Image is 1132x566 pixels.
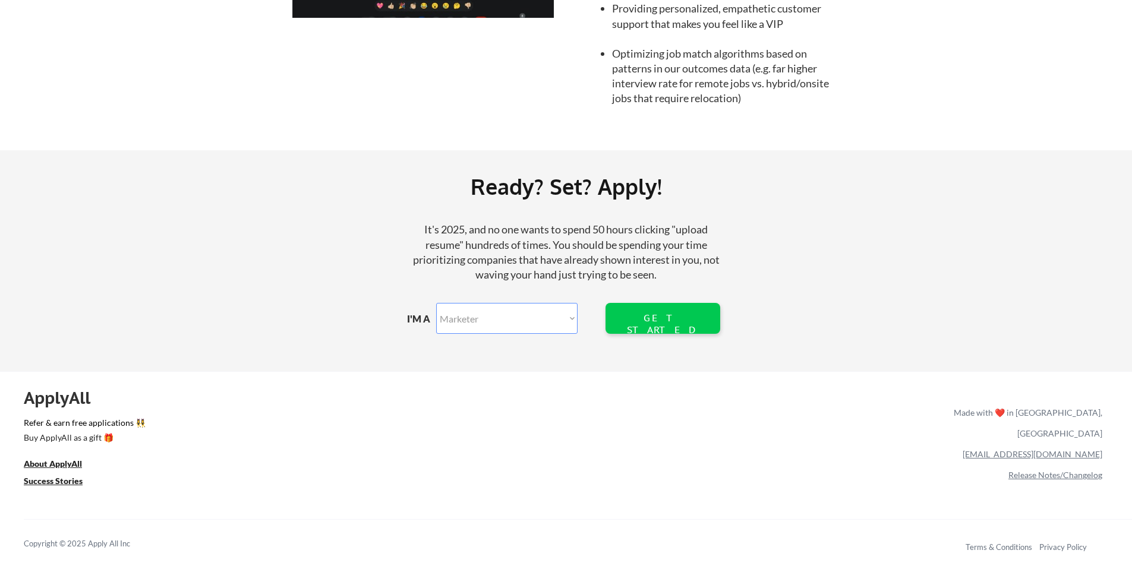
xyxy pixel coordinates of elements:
[963,449,1102,459] a: [EMAIL_ADDRESS][DOMAIN_NAME]
[949,402,1102,444] div: Made with ❤️ in [GEOGRAPHIC_DATA], [GEOGRAPHIC_DATA]
[24,459,82,469] u: About ApplyAll
[24,476,83,486] u: Success Stories
[24,388,104,408] div: ApplyAll
[966,542,1032,552] a: Terms & Conditions
[24,431,143,446] a: Buy ApplyAll as a gift 🎁
[24,538,160,550] div: Copyright © 2025 Apply All Inc
[612,1,842,31] li: Providing personalized, empathetic customer support that makes you feel like a VIP
[166,169,966,204] div: Ready? Set? Apply!
[1039,542,1087,552] a: Privacy Policy
[1008,470,1102,480] a: Release Notes/Changelog
[24,434,143,442] div: Buy ApplyAll as a gift 🎁
[612,46,842,106] li: Optimizing job match algorithms based on patterns in our outcomes data (e.g. far higher interview...
[407,312,439,325] div: I'M A
[625,312,701,335] div: GET STARTED
[408,222,725,282] div: It's 2025, and no one wants to spend 50 hours clicking "upload resume" hundreds of times. You sho...
[24,457,99,472] a: About ApplyAll
[24,419,705,431] a: Refer & earn free applications 👯‍♀️
[24,475,99,489] a: Success Stories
